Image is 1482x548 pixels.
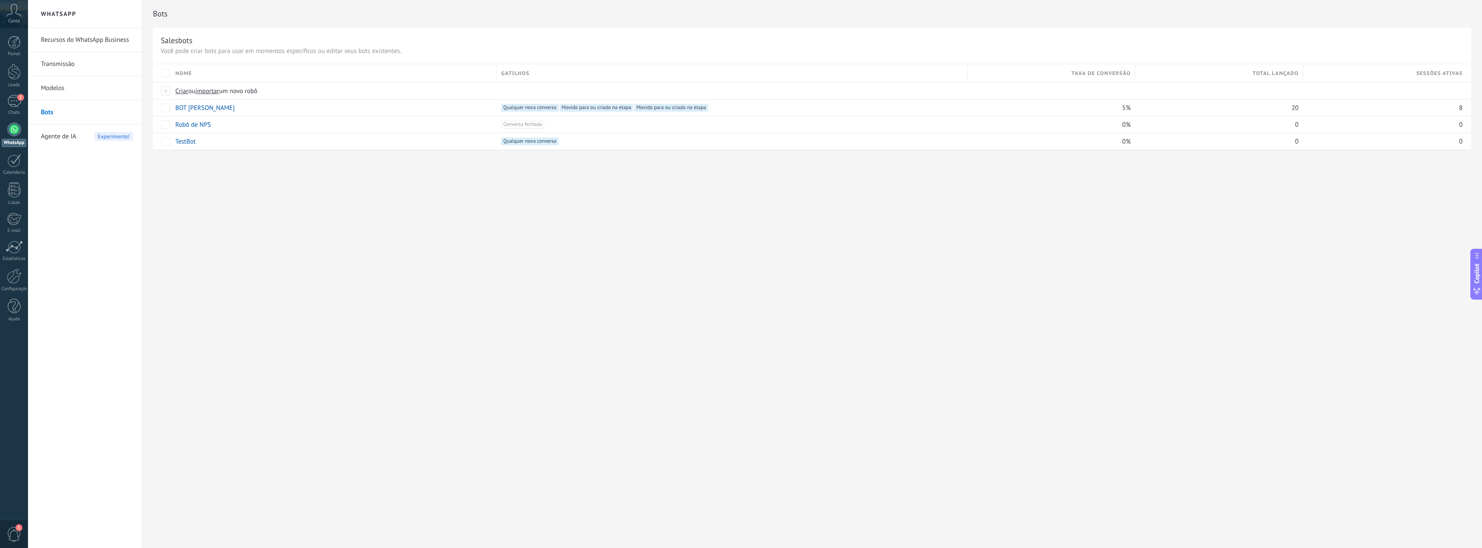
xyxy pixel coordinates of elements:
span: 20 [1292,104,1298,112]
span: um novo robô [219,87,258,95]
span: Conversa fechada [501,121,544,128]
li: Recursos do WhatsApp Business [28,28,142,52]
span: 2 [17,94,24,101]
a: Recursos do WhatsApp Business [41,28,133,52]
div: Listas [2,200,27,206]
div: 20 [1135,100,1299,116]
div: 0 [1135,116,1299,133]
div: Leads [2,82,27,88]
li: Agente de IA [28,125,142,148]
div: Painel [2,51,27,57]
div: Calendário [2,170,27,175]
span: Total lançado [1253,69,1299,78]
span: Qualquer nova conversa [501,104,558,112]
div: Estatísticas [2,256,27,262]
a: TestBot [175,138,196,146]
div: Ajuda [2,316,27,322]
div: 8 [1303,100,1463,116]
p: Você pode criar bots para usar em momentos específicos ou editar seus bots existentes. [161,47,1463,55]
li: Bots [28,100,142,125]
span: importar [195,87,219,95]
span: Criar [175,87,188,95]
span: 0 [1459,121,1463,129]
span: ou [188,87,195,95]
span: 0 [1459,138,1463,146]
span: 0% [1122,138,1131,146]
a: Agente de IA Experimente! [41,125,133,149]
span: 1 [16,524,22,531]
li: Modelos [28,76,142,100]
a: Transmissão [41,52,133,76]
a: Robô de NPS [175,121,211,129]
span: Movido para ou criado na etapa [560,104,634,112]
div: E-mail [2,228,27,234]
span: 0 [1295,138,1298,146]
h2: Bots [153,5,1471,22]
div: Chats [2,110,27,116]
div: 0 [1135,133,1299,150]
div: Bots [1303,83,1463,99]
a: Modelos [41,76,133,100]
div: 0% [968,133,1131,150]
span: Experimente! [94,132,133,141]
span: Qualquer nova conversa [501,138,558,145]
span: Agente de IA [41,125,76,149]
a: Bots [41,100,133,125]
span: Gatilhos [501,69,529,78]
span: Taxa de conversão [1071,69,1130,78]
span: Sessões ativas [1417,69,1463,78]
li: Transmissão [28,52,142,76]
span: 0 [1295,121,1298,129]
div: 5% [968,100,1131,116]
span: Copilot [1473,263,1481,283]
div: 0 [1303,116,1463,133]
div: WhatsApp [2,139,26,147]
div: Salesbots [161,35,193,45]
span: 5% [1122,104,1131,112]
a: BOT [PERSON_NAME] [175,104,235,112]
div: 0 [1303,133,1463,150]
span: 8 [1459,104,1463,112]
span: Movido para ou criado na etapa [634,104,708,112]
span: Conta [8,19,20,24]
span: 0% [1122,121,1131,129]
div: Configurações [2,286,27,292]
div: Bots [1135,83,1299,99]
span: Nome [175,69,192,78]
div: 0% [968,116,1131,133]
